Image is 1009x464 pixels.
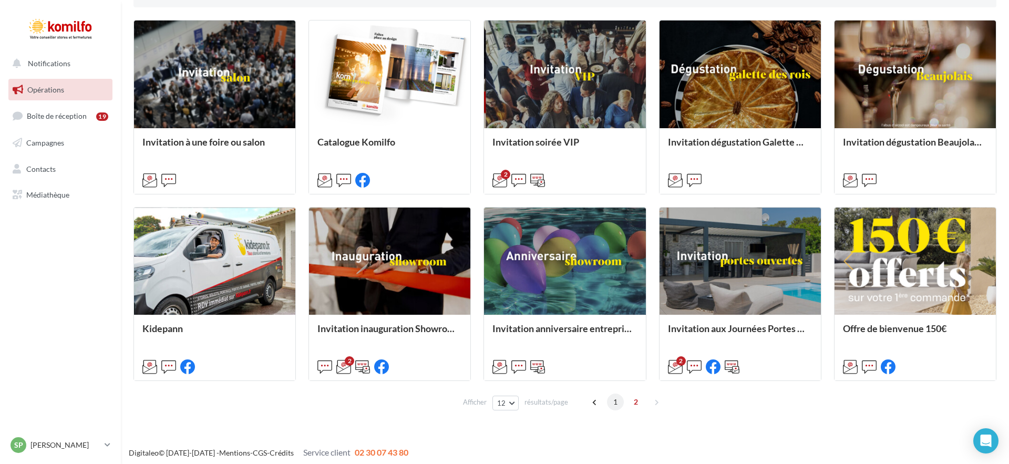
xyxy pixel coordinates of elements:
div: 2 [345,356,354,366]
span: résultats/page [524,397,568,407]
div: Invitation anniversaire entreprise [492,323,637,344]
span: Service client [303,447,351,457]
a: Opérations [6,79,115,101]
a: Médiathèque [6,184,115,206]
button: 12 [492,396,519,410]
a: Mentions [219,448,250,457]
a: Crédits [270,448,294,457]
span: 12 [497,399,506,407]
span: Afficher [463,397,487,407]
div: Invitation à une foire ou salon [142,137,287,158]
span: Notifications [28,59,70,68]
span: Boîte de réception [27,111,87,120]
div: Invitation aux Journées Portes Ouvertes [668,323,812,344]
button: Notifications [6,53,110,75]
a: CGS [253,448,267,457]
div: 2 [676,356,686,366]
div: Invitation soirée VIP [492,137,637,158]
span: Campagnes [26,138,64,147]
span: © [DATE]-[DATE] - - - [129,448,408,457]
a: SP [PERSON_NAME] [8,435,112,455]
div: Catalogue Komilfo [317,137,462,158]
div: 19 [96,112,108,121]
a: Campagnes [6,132,115,154]
span: 02 30 07 43 80 [355,447,408,457]
div: Kidepann [142,323,287,344]
div: Offre de bienvenue 150€ [843,323,987,344]
div: Invitation inauguration Showroom [317,323,462,344]
a: Boîte de réception19 [6,105,115,127]
span: 2 [627,394,644,410]
span: Médiathèque [26,190,69,199]
div: Invitation dégustation Beaujolais Nouveau [843,137,987,158]
p: [PERSON_NAME] [30,440,100,450]
div: 2 [501,170,510,179]
a: Contacts [6,158,115,180]
div: Invitation dégustation Galette des rois [668,137,812,158]
div: Open Intercom Messenger [973,428,998,453]
span: SP [14,440,23,450]
span: Contacts [26,164,56,173]
span: 1 [607,394,624,410]
a: Digitaleo [129,448,159,457]
span: Opérations [27,85,64,94]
